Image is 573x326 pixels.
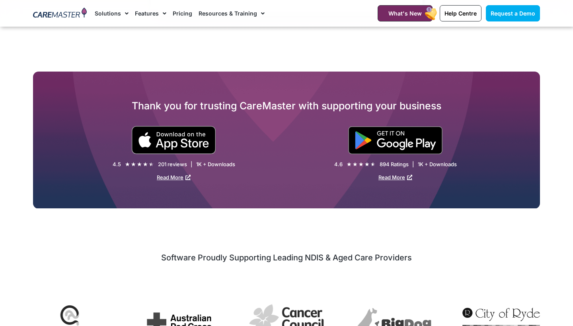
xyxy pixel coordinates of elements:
div: 201 reviews | 1K + Downloads [158,161,235,168]
h2: Thank you for trusting CareMaster with supporting your business [33,99,540,112]
i: ★ [137,160,142,169]
i: ★ [364,160,370,169]
h2: Software Proudly Supporting Leading NDIS & Aged Care Providers [33,252,540,263]
i: ★ [370,160,376,169]
div: 4.6/5 [347,160,376,169]
img: CareMaster Logo [33,8,87,19]
a: What's New [378,5,433,21]
span: .com [65,136,83,144]
a: Help Centre [440,5,481,21]
i: ★ [143,160,148,169]
i: ★ [131,160,136,169]
span: .au [83,136,94,144]
div: 894 Ratings | 1K + Downloads [380,161,457,168]
span: @caremaster [19,136,65,144]
span: Request a Demo [491,10,535,17]
a: Request a Demo [486,5,540,21]
i: ★ [347,160,352,169]
i: ★ [149,160,154,169]
a: Read More [157,174,191,180]
img: small black download on the apple app store button. [131,126,216,154]
span: Help Centre [444,10,477,17]
i: ★ [359,160,364,169]
img: "Get is on" Black Google play button. [348,126,442,154]
div: 4.5 [113,161,121,168]
i: ★ [353,160,358,169]
span: What's New [388,10,422,17]
div: 4.6 [334,161,343,168]
a: Read More [378,174,412,180]
i: ★ [125,160,130,169]
div: 4.5/5 [125,160,154,169]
